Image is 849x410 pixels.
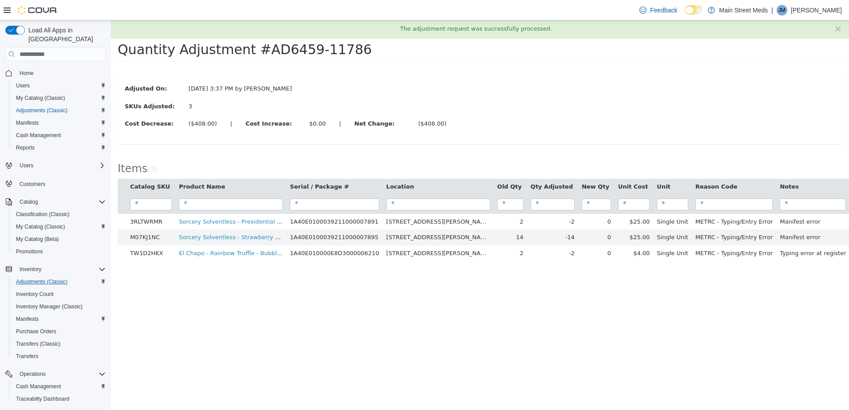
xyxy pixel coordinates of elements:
[9,92,109,104] button: My Catalog (Classic)
[16,68,37,79] a: Home
[650,6,677,15] span: Feedback
[2,196,109,208] button: Catalog
[9,300,109,313] button: Inventory Manager (Classic)
[20,70,34,77] span: Home
[7,99,71,108] label: Cost Decrease:
[504,209,542,225] td: $25.00
[2,368,109,380] button: Operations
[467,209,504,225] td: 0
[383,209,416,225] td: 14
[12,289,106,300] span: Inventory Count
[16,211,70,218] span: Classification (Classic)
[9,276,109,288] button: Adjustments (Classic)
[12,209,73,220] a: Classification (Classic)
[12,105,71,116] a: Adjustments (Classic)
[71,64,192,73] div: [DATE] 3:37 PM by [PERSON_NAME]
[16,193,64,209] td: 3RLTWRMR
[16,303,83,310] span: Inventory Manager (Classic)
[416,209,467,225] td: -14
[12,326,60,337] a: Purchase Orders
[12,142,106,153] span: Reports
[12,80,106,91] span: Users
[20,266,41,273] span: Inventory
[12,339,106,349] span: Transfers (Classic)
[542,209,581,225] td: Single Unit
[16,225,64,241] td: TW1D2HKX
[9,288,109,300] button: Inventory Count
[9,233,109,245] button: My Catalog (Beta)
[581,225,666,241] td: METRC - Typing/Entry Error
[12,118,42,128] a: Manifests
[9,313,109,325] button: Manifests
[68,213,299,220] a: Sorcery Solventless - Strawberry [PERSON_NAME] - Live Rosin Disposable - 0.5g
[12,394,106,404] span: Traceabilty Dashboard
[12,209,106,220] span: Classification (Classic)
[16,236,59,243] span: My Catalog (Beta)
[275,162,305,171] button: Location
[20,162,33,169] span: Users
[9,380,109,393] button: Cash Management
[12,326,106,337] span: Purchase Orders
[7,21,261,37] span: Quantity Adjustment #AD6459-11786
[12,142,38,153] a: Reports
[9,338,109,350] button: Transfers (Classic)
[12,246,47,257] a: Promotions
[685,5,703,15] input: Dark Mode
[467,225,504,241] td: 0
[175,225,272,241] td: 1A40E010000E8D3000006210
[16,197,106,207] span: Catalog
[2,263,109,276] button: Inventory
[504,193,542,209] td: $25.00
[12,289,57,300] a: Inventory Count
[68,229,232,236] a: El Chapo - Rainbow Truffle - Bubble Hash Infused Pre-Roll
[771,5,773,16] p: |
[16,179,49,189] a: Customers
[12,118,106,128] span: Manifests
[39,146,44,154] span: 3
[16,369,49,379] button: Operations
[383,225,416,241] td: 2
[778,5,786,16] span: JM
[12,130,64,141] a: Cash Management
[584,162,628,171] button: Reason Code
[719,5,768,16] p: Main Street Meds
[12,105,106,116] span: Adjustments (Classic)
[12,276,106,287] span: Adjustments (Classic)
[12,130,106,141] span: Cash Management
[542,225,581,241] td: Single Unit
[16,160,106,171] span: Users
[68,162,116,171] button: Product Name
[222,99,237,108] label: |
[275,213,381,220] span: [STREET_ADDRESS][PERSON_NAME]
[2,67,109,79] button: Home
[581,193,666,209] td: METRC - Typing/Entry Error
[12,234,106,244] span: My Catalog (Beta)
[275,229,381,236] span: [STREET_ADDRESS][PERSON_NAME]
[16,132,61,139] span: Cash Management
[9,79,109,92] button: Users
[16,95,65,102] span: My Catalog (Classic)
[16,340,60,347] span: Transfers (Classic)
[9,393,109,405] button: Traceabilty Dashboard
[7,64,71,73] label: Adjusted On:
[416,225,467,241] td: -2
[9,221,109,233] button: My Catalog (Classic)
[16,82,30,89] span: Users
[175,193,272,209] td: 1A40E0100039211000007891
[12,93,69,103] a: My Catalog (Classic)
[16,278,67,285] span: Adjustments (Classic)
[12,301,86,312] a: Inventory Manager (Classic)
[16,264,106,275] span: Inventory
[2,159,109,172] button: Users
[16,107,67,114] span: Adjustments (Classic)
[16,223,65,230] span: My Catalog (Classic)
[113,99,128,108] label: |
[16,209,64,225] td: M07KJ1NC
[383,193,416,209] td: 2
[237,99,301,108] label: Net Change:
[12,93,106,103] span: My Catalog (Classic)
[386,162,413,171] button: Old Qty
[9,104,109,117] button: Adjustments (Classic)
[581,209,666,225] td: METRC - Typing/Entry Error
[12,234,63,244] a: My Catalog (Beta)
